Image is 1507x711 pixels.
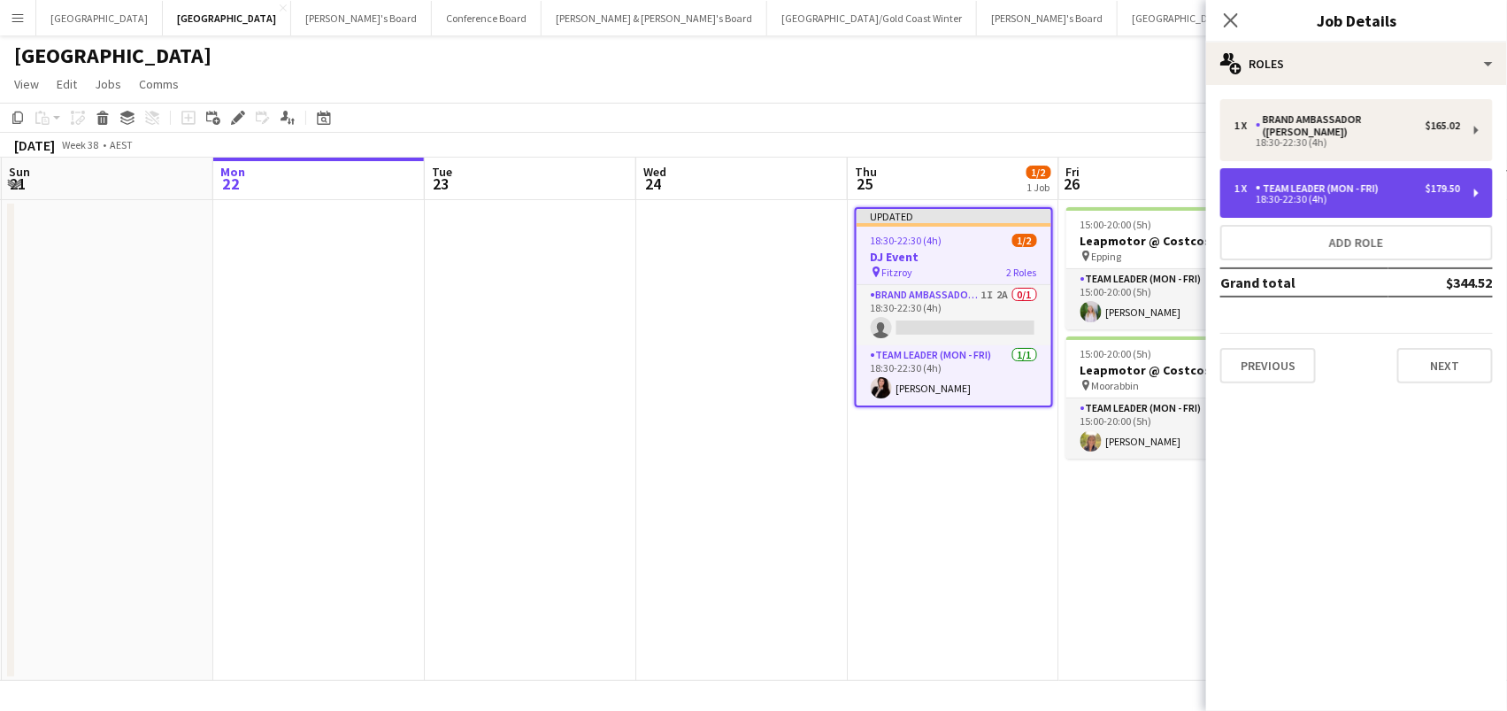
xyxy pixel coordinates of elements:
[882,266,913,279] span: Fitzroy
[6,174,30,194] span: 21
[1206,43,1507,85] div: Roles
[14,76,39,92] span: View
[1220,225,1493,260] button: Add role
[1234,182,1256,195] div: 1 x
[1066,164,1080,180] span: Fri
[291,1,432,35] button: [PERSON_NAME]'s Board
[1080,347,1152,360] span: 15:00-20:00 (5h)
[1012,234,1037,247] span: 1/2
[1066,398,1265,459] app-card-role: Team Leader (Mon - Fri)1/115:00-20:00 (5h)[PERSON_NAME]
[139,76,179,92] span: Comms
[1220,268,1388,297] td: Grand total
[95,76,121,92] span: Jobs
[1066,233,1265,249] h3: Leapmotor @ Costcos
[432,1,542,35] button: Conference Board
[871,234,942,247] span: 18:30-22:30 (4h)
[218,174,245,194] span: 22
[1066,269,1265,329] app-card-role: Team Leader (Mon - Fri)1/115:00-20:00 (5h)[PERSON_NAME]
[1066,362,1265,378] h3: Leapmotor @ Costcos
[220,164,245,180] span: Mon
[855,164,877,180] span: Thu
[132,73,186,96] a: Comms
[852,174,877,194] span: 25
[58,138,103,151] span: Week 38
[1426,120,1460,132] div: $165.02
[1092,379,1140,392] span: Moorabbin
[1234,138,1460,147] div: 18:30-22:30 (4h)
[1064,174,1080,194] span: 26
[1256,182,1386,195] div: Team Leader (Mon - Fri)
[857,345,1051,406] app-card-role: Team Leader (Mon - Fri)1/118:30-22:30 (4h)[PERSON_NAME]
[1256,113,1426,138] div: Brand Ambassador ([PERSON_NAME])
[855,207,1053,407] app-job-card: Updated18:30-22:30 (4h)1/2DJ Event Fitzroy2 RolesBrand Ambassador ([PERSON_NAME])1I2A0/118:30-22:...
[88,73,128,96] a: Jobs
[643,164,666,180] span: Wed
[7,73,46,96] a: View
[110,138,133,151] div: AEST
[767,1,977,35] button: [GEOGRAPHIC_DATA]/Gold Coast Winter
[14,43,211,69] h1: [GEOGRAPHIC_DATA]
[429,174,452,194] span: 23
[1206,9,1507,32] h3: Job Details
[1080,218,1152,231] span: 15:00-20:00 (5h)
[857,285,1051,345] app-card-role: Brand Ambassador ([PERSON_NAME])1I2A0/118:30-22:30 (4h)
[9,164,30,180] span: Sun
[1027,181,1050,194] div: 1 Job
[1220,348,1316,383] button: Previous
[1234,120,1256,132] div: 1 x
[1092,250,1122,263] span: Epping
[1007,266,1037,279] span: 2 Roles
[163,1,291,35] button: [GEOGRAPHIC_DATA]
[641,174,666,194] span: 24
[857,209,1051,223] div: Updated
[14,136,55,154] div: [DATE]
[1066,336,1265,459] app-job-card: 15:00-20:00 (5h)1/1Leapmotor @ Costcos Moorabbin1 RoleTeam Leader (Mon - Fri)1/115:00-20:00 (5h)[...
[57,76,77,92] span: Edit
[1426,182,1460,195] div: $179.50
[50,73,84,96] a: Edit
[977,1,1118,35] button: [PERSON_NAME]'s Board
[1118,1,1345,35] button: [GEOGRAPHIC_DATA]/[GEOGRAPHIC_DATA]
[542,1,767,35] button: [PERSON_NAME] & [PERSON_NAME]'s Board
[1026,166,1051,179] span: 1/2
[1388,268,1493,297] td: $344.52
[432,164,452,180] span: Tue
[36,1,163,35] button: [GEOGRAPHIC_DATA]
[1066,207,1265,329] app-job-card: 15:00-20:00 (5h)1/1Leapmotor @ Costcos Epping1 RoleTeam Leader (Mon - Fri)1/115:00-20:00 (5h)[PER...
[857,249,1051,265] h3: DJ Event
[1234,195,1460,204] div: 18:30-22:30 (4h)
[1397,348,1493,383] button: Next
